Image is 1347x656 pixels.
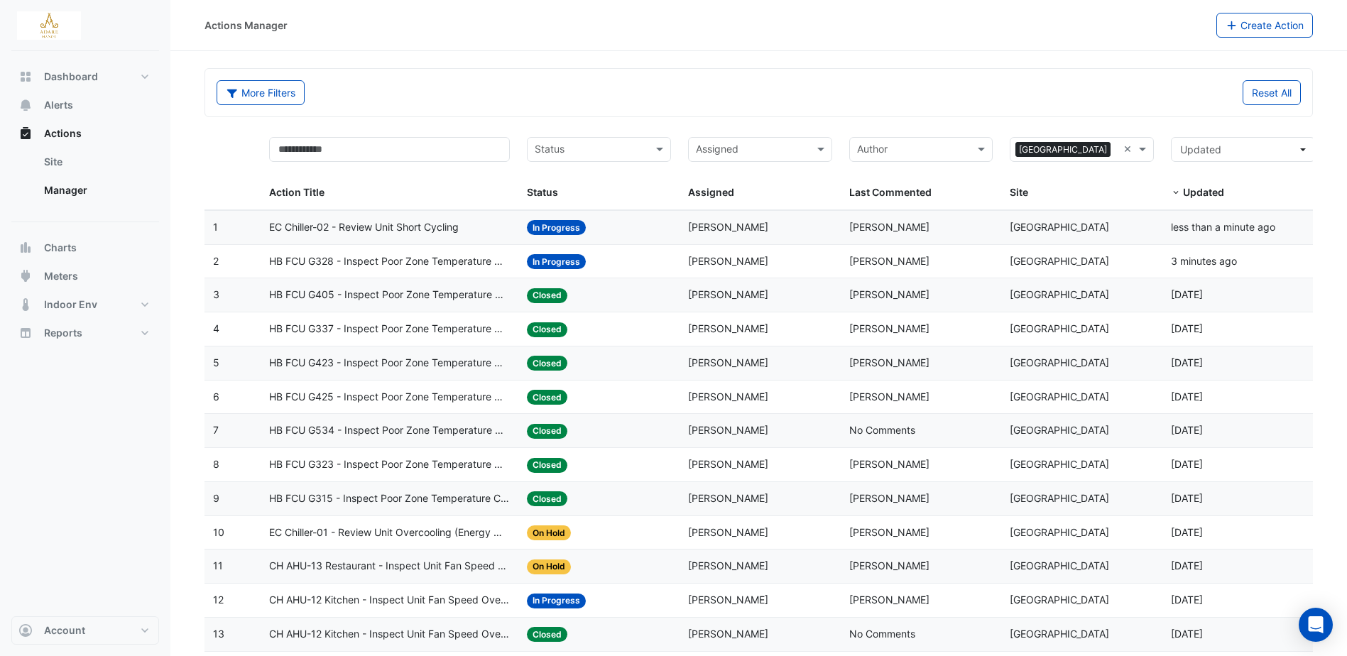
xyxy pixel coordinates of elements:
[1010,356,1109,368] span: [GEOGRAPHIC_DATA]
[849,458,929,470] span: [PERSON_NAME]
[688,288,768,300] span: [PERSON_NAME]
[269,253,510,270] span: HB FCU G328 - Inspect Poor Zone Temperature Control
[1171,390,1203,403] span: 2025-10-08T10:36:58.209
[213,594,224,606] span: 12
[1010,221,1109,233] span: [GEOGRAPHIC_DATA]
[1171,288,1203,300] span: 2025-10-08T12:28:32.647
[688,390,768,403] span: [PERSON_NAME]
[33,176,159,204] a: Manager
[1015,142,1111,158] span: [GEOGRAPHIC_DATA]
[1183,186,1224,198] span: Updated
[18,297,33,312] app-icon: Indoor Env
[688,356,768,368] span: [PERSON_NAME]
[11,290,159,319] button: Indoor Env
[1010,526,1109,538] span: [GEOGRAPHIC_DATA]
[1010,322,1109,334] span: [GEOGRAPHIC_DATA]
[527,424,567,439] span: Closed
[213,356,219,368] span: 5
[527,220,586,235] span: In Progress
[688,628,768,640] span: [PERSON_NAME]
[44,326,82,340] span: Reports
[688,186,734,198] span: Assigned
[849,559,929,572] span: [PERSON_NAME]
[1010,458,1109,470] span: [GEOGRAPHIC_DATA]
[688,458,768,470] span: [PERSON_NAME]
[269,558,510,574] span: CH AHU-13 Restaurant - Inspect Unit Fan Speed Overridden
[1171,424,1203,436] span: 2025-10-08T10:23:51.152
[527,627,567,642] span: Closed
[527,356,567,371] span: Closed
[17,11,81,40] img: Company Logo
[688,424,768,436] span: [PERSON_NAME]
[217,80,305,105] button: More Filters
[688,221,768,233] span: [PERSON_NAME]
[213,390,219,403] span: 6
[849,356,929,368] span: [PERSON_NAME]
[269,355,510,371] span: HB FCU G423 - Inspect Poor Zone Temperature Control
[1010,390,1109,403] span: [GEOGRAPHIC_DATA]
[213,559,223,572] span: 11
[849,221,929,233] span: [PERSON_NAME]
[18,98,33,112] app-icon: Alerts
[1010,255,1109,267] span: [GEOGRAPHIC_DATA]
[1243,80,1301,105] button: Reset All
[1010,559,1109,572] span: [GEOGRAPHIC_DATA]
[44,623,85,638] span: Account
[213,492,219,504] span: 9
[213,288,219,300] span: 3
[1010,492,1109,504] span: [GEOGRAPHIC_DATA]
[1299,608,1333,642] div: Open Intercom Messenger
[1171,322,1203,334] span: 2025-10-08T12:27:38.956
[213,628,224,640] span: 13
[527,525,571,540] span: On Hold
[1180,143,1221,155] span: Updated
[44,98,73,112] span: Alerts
[1171,356,1203,368] span: 2025-10-08T10:39:08.737
[1171,559,1203,572] span: 2025-09-26T11:26:59.140
[1123,141,1135,158] span: Clear
[213,322,219,334] span: 4
[269,287,510,303] span: HB FCU G405 - Inspect Poor Zone Temperature Control
[1171,594,1203,606] span: 2025-09-26T11:15:42.600
[11,91,159,119] button: Alerts
[688,526,768,538] span: [PERSON_NAME]
[11,148,159,210] div: Actions
[1171,221,1275,233] span: 2025-10-13T09:34:55.676
[688,492,768,504] span: [PERSON_NAME]
[33,148,159,176] a: Site
[849,526,929,538] span: [PERSON_NAME]
[213,424,219,436] span: 7
[18,70,33,84] app-icon: Dashboard
[849,255,929,267] span: [PERSON_NAME]
[849,288,929,300] span: [PERSON_NAME]
[527,186,558,198] span: Status
[849,186,932,198] span: Last Commented
[1010,594,1109,606] span: [GEOGRAPHIC_DATA]
[849,594,929,606] span: [PERSON_NAME]
[527,559,571,574] span: On Hold
[204,18,288,33] div: Actions Manager
[1010,288,1109,300] span: [GEOGRAPHIC_DATA]
[269,457,510,473] span: HB FCU G323 - Inspect Poor Zone Temperature Control
[11,262,159,290] button: Meters
[688,255,768,267] span: [PERSON_NAME]
[1171,458,1203,470] span: 2025-10-08T10:06:35.899
[11,62,159,91] button: Dashboard
[269,389,510,405] span: HB FCU G425 - Inspect Poor Zone Temperature Control
[1171,492,1203,504] span: 2025-10-08T10:05:20.726
[11,616,159,645] button: Account
[1010,628,1109,640] span: [GEOGRAPHIC_DATA]
[213,221,218,233] span: 1
[18,241,33,255] app-icon: Charts
[269,321,510,337] span: HB FCU G337 - Inspect Poor Zone Temperature Control
[849,390,929,403] span: [PERSON_NAME]
[44,269,78,283] span: Meters
[1010,424,1109,436] span: [GEOGRAPHIC_DATA]
[213,526,224,538] span: 10
[11,319,159,347] button: Reports
[44,297,97,312] span: Indoor Env
[269,592,510,608] span: CH AHU-12 Kitchen - Inspect Unit Fan Speed Overridden
[269,525,510,541] span: EC Chiller-01 - Review Unit Overcooling (Energy Waste)
[849,492,929,504] span: [PERSON_NAME]
[688,594,768,606] span: [PERSON_NAME]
